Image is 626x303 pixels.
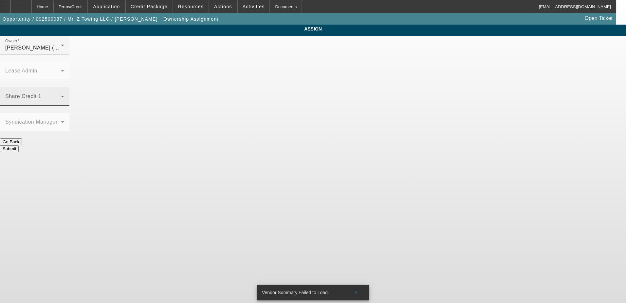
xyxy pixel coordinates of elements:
span: X [355,290,358,295]
span: [PERSON_NAME] (Lvl 2) [5,45,68,51]
div: Vendor Summary Failed to Load. [257,285,346,300]
mat-label: Owner [5,39,17,43]
span: Activities [243,4,265,9]
mat-label: Syndication Manager [5,119,58,125]
span: Ownership Assignment [163,16,218,22]
span: Resources [178,4,204,9]
span: Opportunity / 092500087 / Mr. Z Towing LLC / [PERSON_NAME] [3,16,158,22]
span: Application [93,4,120,9]
button: Ownership Assignment [162,13,220,25]
span: Actions [214,4,232,9]
button: Application [88,0,125,13]
mat-label: Lease Admin [5,68,37,73]
button: X [346,287,367,298]
a: Open Ticket [582,13,615,24]
button: Resources [173,0,209,13]
button: Actions [209,0,237,13]
button: Credit Package [126,0,173,13]
span: ASSIGN [5,26,621,31]
span: Credit Package [131,4,168,9]
mat-label: Share Credit 1 [5,93,41,99]
button: Activities [238,0,270,13]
